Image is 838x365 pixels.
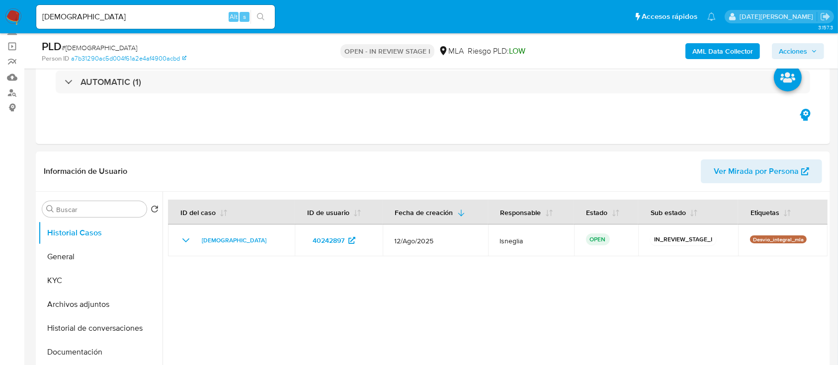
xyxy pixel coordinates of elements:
button: General [38,245,163,269]
span: # [DEMOGRAPHIC_DATA] [62,43,137,53]
button: Acciones [772,43,824,59]
button: Ver Mirada por Persona [701,159,822,183]
button: Volver al orden por defecto [151,205,159,216]
span: Acciones [779,43,807,59]
span: s [243,12,246,21]
button: Historial de conversaciones [38,316,163,340]
p: lucia.neglia@mercadolibre.com [740,12,817,21]
span: Riesgo PLD: [468,46,525,57]
p: OPEN - IN REVIEW STAGE I [340,44,434,58]
span: Ver Mirada por Persona [714,159,799,183]
b: AML Data Collector [692,43,753,59]
b: Person ID [42,54,69,63]
a: Notificaciones [707,12,716,21]
div: MLA [438,46,464,57]
div: AUTOMATIC (1) [56,71,810,93]
span: Alt [230,12,238,21]
button: Buscar [46,205,54,213]
button: AML Data Collector [685,43,760,59]
input: Buscar [56,205,143,214]
h3: AUTOMATIC (1) [81,76,141,87]
a: Salir [820,11,831,22]
span: 3.157.3 [818,23,833,31]
button: Archivos adjuntos [38,292,163,316]
button: KYC [38,269,163,292]
a: a7b31290ac5d004f61a2e4af4900acbd [71,54,186,63]
span: LOW [509,45,525,57]
button: Historial Casos [38,221,163,245]
input: Buscar usuario o caso... [36,10,275,23]
button: search-icon [251,10,271,24]
h1: Información de Usuario [44,166,127,176]
button: Documentación [38,340,163,364]
b: PLD [42,38,62,54]
span: Accesos rápidos [642,11,697,22]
